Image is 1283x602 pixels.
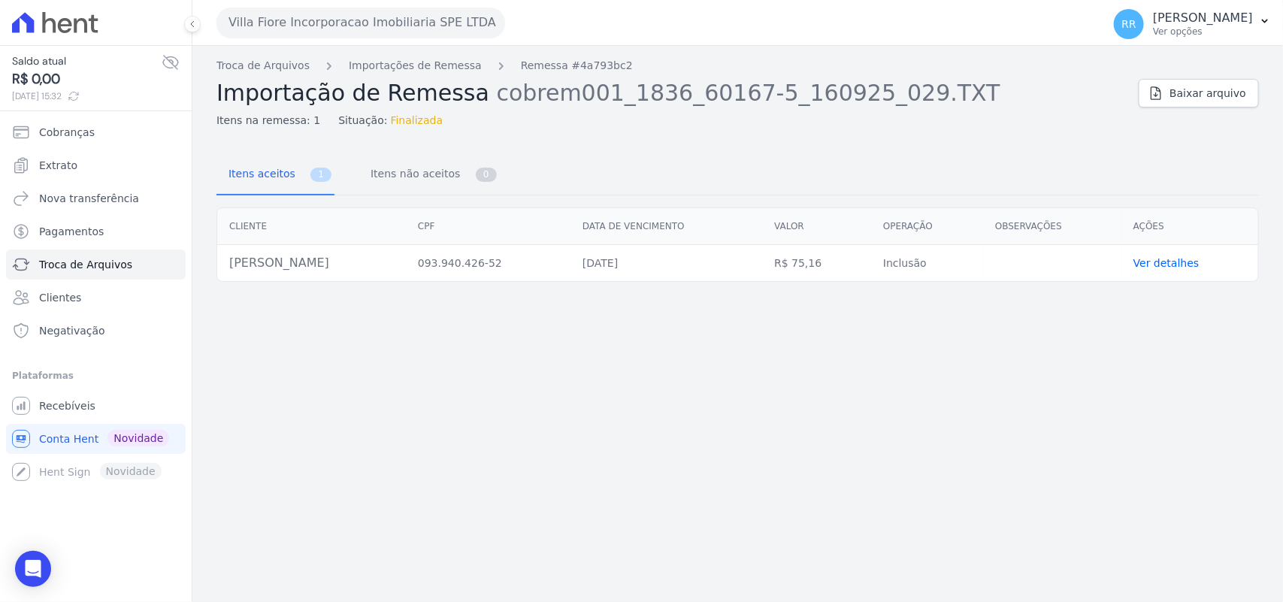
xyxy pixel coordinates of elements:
[12,89,162,103] span: [DATE] 15:32
[216,8,505,38] button: Villa Fiore Incorporacao Imobiliaria SPE LTDA
[406,245,570,282] td: 093.940.426-52
[216,156,500,195] nav: Tab selector
[1121,19,1136,29] span: RR
[6,150,186,180] a: Extrato
[216,113,320,129] span: Itens na remessa: 1
[39,191,139,206] span: Nova transferência
[359,156,500,195] a: Itens não aceitos 0
[219,159,298,189] span: Itens aceitos
[476,168,497,182] span: 0
[39,290,81,305] span: Clientes
[217,208,406,245] th: Cliente
[570,245,762,282] td: [DATE]
[570,208,762,245] th: Data de vencimento
[762,208,871,245] th: Valor
[1170,86,1246,101] span: Baixar arquivo
[310,168,331,182] span: 1
[6,216,186,247] a: Pagamentos
[349,58,482,74] a: Importações de Remessa
[1121,208,1258,245] th: Ações
[15,551,51,587] div: Open Intercom Messenger
[12,367,180,385] div: Plataformas
[6,183,186,213] a: Nova transferência
[216,58,1127,74] nav: Breadcrumb
[6,391,186,421] a: Recebíveis
[1139,79,1259,107] a: Baixar arquivo
[39,323,105,338] span: Negativação
[216,156,334,195] a: Itens aceitos 1
[338,113,387,129] span: Situação:
[39,224,104,239] span: Pagamentos
[39,125,95,140] span: Cobranças
[391,113,443,129] span: Finalizada
[6,316,186,346] a: Negativação
[1153,11,1253,26] p: [PERSON_NAME]
[871,208,983,245] th: Operação
[6,117,186,147] a: Cobranças
[6,424,186,454] a: Conta Hent Novidade
[1102,3,1283,45] button: RR [PERSON_NAME] Ver opções
[1153,26,1253,38] p: Ver opções
[983,208,1121,245] th: Observações
[362,159,463,189] span: Itens não aceitos
[216,80,489,106] span: Importação de Remessa
[107,430,169,446] span: Novidade
[217,245,406,282] td: [PERSON_NAME]
[39,158,77,173] span: Extrato
[6,250,186,280] a: Troca de Arquivos
[1133,257,1200,269] a: Ver detalhes
[216,58,310,74] a: Troca de Arquivos
[39,398,95,413] span: Recebíveis
[406,208,570,245] th: CPF
[497,78,1000,106] span: cobrem001_1836_60167-5_160925_029.TXT
[12,53,162,69] span: Saldo atual
[12,69,162,89] span: R$ 0,00
[871,245,983,282] td: Inclusão
[12,117,180,487] nav: Sidebar
[521,58,633,74] a: Remessa #4a793bc2
[39,257,132,272] span: Troca de Arquivos
[6,283,186,313] a: Clientes
[39,431,98,446] span: Conta Hent
[762,245,871,282] td: R$ 75,16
